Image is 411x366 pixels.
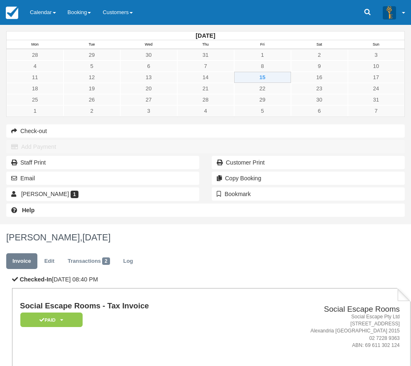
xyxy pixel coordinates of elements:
a: Log [117,253,139,269]
b: Help [22,207,34,213]
button: Email [6,172,199,185]
span: [PERSON_NAME] [21,191,69,197]
h1: [PERSON_NAME], [6,233,405,242]
a: Paid [20,312,80,327]
a: Customer Print [212,156,405,169]
a: 11 [7,72,64,83]
button: Check-out [6,124,405,138]
a: 31 [348,94,405,105]
a: 22 [234,83,291,94]
a: 24 [348,83,405,94]
th: Sun [348,40,405,49]
a: 2 [291,49,348,61]
a: 14 [177,72,234,83]
a: 15 [234,72,291,83]
a: 6 [120,61,177,72]
a: Invoice [6,253,37,269]
em: Paid [20,313,83,327]
a: 28 [177,94,234,105]
a: 5 [64,61,120,72]
strong: [DATE] [196,32,215,39]
th: Fri [234,40,291,49]
span: 1 [71,191,78,198]
a: 29 [64,49,120,61]
a: 26 [64,94,120,105]
a: 13 [120,72,177,83]
p: [DATE] 08:40 PM [12,275,411,284]
a: 29 [234,94,291,105]
a: 1 [7,105,64,116]
span: 2 [102,257,110,265]
a: 20 [120,83,177,94]
img: A3 [383,6,396,19]
a: 5 [234,105,291,116]
a: 28 [7,49,64,61]
a: 30 [291,94,348,105]
a: 16 [291,72,348,83]
button: Add Payment [6,140,405,153]
h2: Social Escape Rooms [243,305,400,314]
th: Tue [64,40,120,49]
a: 31 [177,49,234,61]
h1: Social Escape Rooms - Tax Invoice [20,302,240,310]
a: 19 [64,83,120,94]
button: Copy Booking [212,172,405,185]
b: Checked-In [20,276,52,283]
a: 18 [7,83,64,94]
a: 25 [7,94,64,105]
a: [PERSON_NAME] 1 [6,187,199,201]
th: Thu [177,40,234,49]
a: 17 [348,72,405,83]
img: checkfront-main-nav-mini-logo.png [6,7,18,19]
a: 3 [348,49,405,61]
a: 21 [177,83,234,94]
a: Edit [38,253,61,269]
a: 2 [64,105,120,116]
a: 1 [234,49,291,61]
address: Social Escape Pty Ltd [STREET_ADDRESS] Alexandria [GEOGRAPHIC_DATA] 2015 02 7228 9363 ABN: 69 611... [243,313,400,349]
a: 12 [64,72,120,83]
a: 23 [291,83,348,94]
a: 3 [120,105,177,116]
a: 4 [7,61,64,72]
a: 27 [120,94,177,105]
th: Mon [7,40,64,49]
a: 9 [291,61,348,72]
a: Transactions2 [61,253,116,269]
a: 4 [177,105,234,116]
a: 6 [291,105,348,116]
a: 8 [234,61,291,72]
a: Help [6,204,405,217]
th: Wed [120,40,177,49]
button: Bookmark [212,187,405,201]
a: Staff Print [6,156,199,169]
a: 7 [177,61,234,72]
th: Sat [291,40,348,49]
span: [DATE] [82,232,110,242]
a: 7 [348,105,405,116]
a: 30 [120,49,177,61]
a: 10 [348,61,405,72]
